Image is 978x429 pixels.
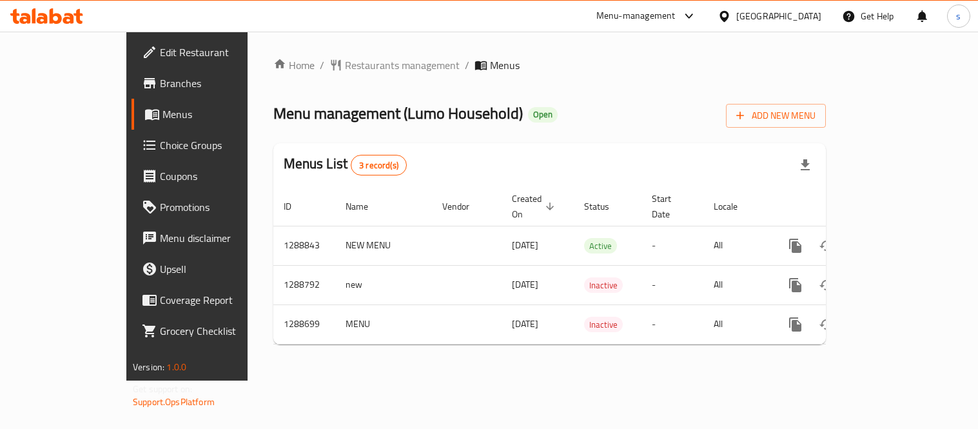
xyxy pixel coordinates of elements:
[133,394,215,410] a: Support.OpsPlatform
[273,226,335,265] td: 1288843
[512,237,538,254] span: [DATE]
[351,155,407,175] div: Total records count
[442,199,486,214] span: Vendor
[320,57,324,73] li: /
[132,315,289,346] a: Grocery Checklist
[490,57,520,73] span: Menus
[132,130,289,161] a: Choice Groups
[160,323,279,339] span: Grocery Checklist
[133,359,164,375] span: Version:
[132,99,289,130] a: Menus
[160,261,279,277] span: Upsell
[160,199,279,215] span: Promotions
[335,304,432,344] td: MENU
[132,37,289,68] a: Edit Restaurant
[641,226,703,265] td: -
[273,187,914,344] table: enhanced table
[132,161,289,192] a: Coupons
[273,57,826,73] nav: breadcrumb
[652,191,688,222] span: Start Date
[132,223,289,254] a: Menu disclaimer
[811,230,842,261] button: Change Status
[811,270,842,301] button: Change Status
[160,75,279,91] span: Branches
[512,315,538,332] span: [DATE]
[811,309,842,340] button: Change Status
[162,106,279,122] span: Menus
[273,265,335,304] td: 1288792
[329,57,460,73] a: Restaurants management
[584,317,623,332] div: Inactive
[273,304,335,344] td: 1288699
[596,8,676,24] div: Menu-management
[703,265,770,304] td: All
[641,265,703,304] td: -
[528,109,558,120] span: Open
[335,226,432,265] td: NEW MENU
[160,168,279,184] span: Coupons
[132,284,289,315] a: Coverage Report
[512,276,538,293] span: [DATE]
[703,304,770,344] td: All
[345,57,460,73] span: Restaurants management
[160,230,279,246] span: Menu disclaimer
[703,226,770,265] td: All
[512,191,558,222] span: Created On
[160,292,279,308] span: Coverage Report
[346,199,385,214] span: Name
[780,230,811,261] button: more
[584,278,623,293] span: Inactive
[273,57,315,73] a: Home
[132,254,289,284] a: Upsell
[780,309,811,340] button: more
[956,9,961,23] span: s
[584,199,626,214] span: Status
[726,104,826,128] button: Add New Menu
[790,150,821,181] div: Export file
[166,359,186,375] span: 1.0.0
[132,192,289,223] a: Promotions
[273,99,523,128] span: Menu management ( Lumo Household )
[770,187,914,226] th: Actions
[584,317,623,332] span: Inactive
[335,265,432,304] td: new
[160,137,279,153] span: Choice Groups
[284,154,407,175] h2: Menus List
[641,304,703,344] td: -
[133,381,192,397] span: Get support on:
[584,239,617,254] span: Active
[780,270,811,301] button: more
[528,107,558,123] div: Open
[736,9,821,23] div: [GEOGRAPHIC_DATA]
[351,159,406,172] span: 3 record(s)
[736,108,816,124] span: Add New Menu
[584,277,623,293] div: Inactive
[465,57,469,73] li: /
[284,199,308,214] span: ID
[132,68,289,99] a: Branches
[160,45,279,60] span: Edit Restaurant
[714,199,754,214] span: Locale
